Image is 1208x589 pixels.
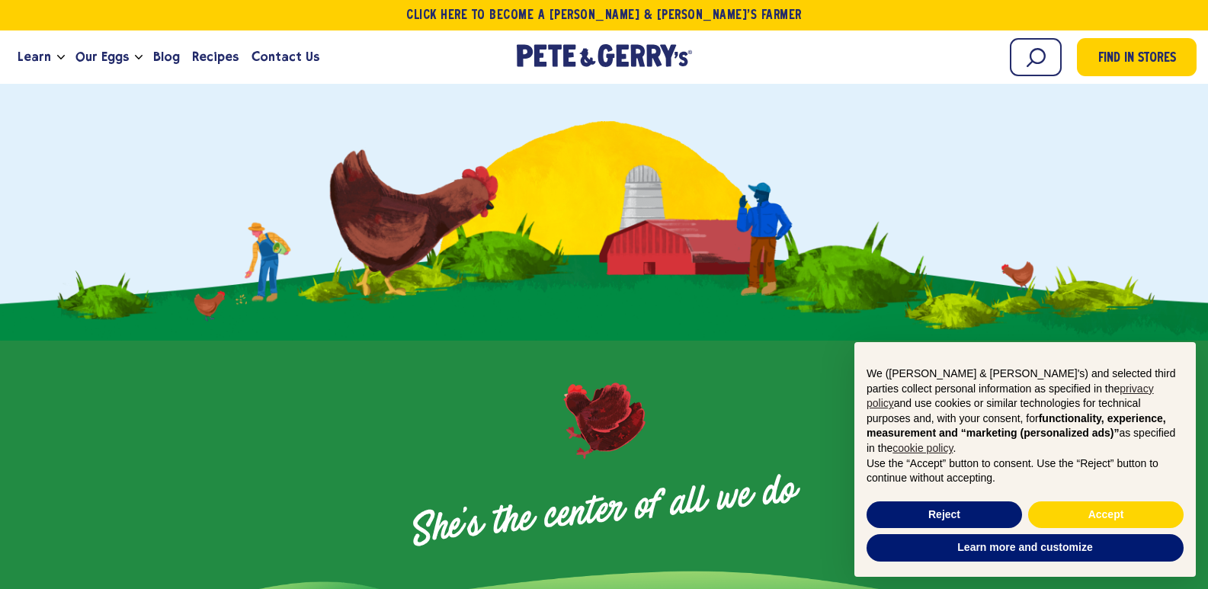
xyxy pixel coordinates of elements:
[1028,501,1184,529] button: Accept
[1010,38,1062,76] input: Search
[18,47,51,66] span: Learn
[1077,38,1197,76] a: Find in Stores
[135,55,143,60] button: Open the dropdown menu for Our Eggs
[867,534,1184,562] button: Learn more and customize
[57,55,65,60] button: Open the dropdown menu for Learn
[245,37,325,78] a: Contact Us
[69,37,135,78] a: Our Eggs
[192,47,239,66] span: Recipes
[153,47,180,66] span: Blog
[252,47,319,66] span: Contact Us
[867,367,1184,456] p: We ([PERSON_NAME] & [PERSON_NAME]'s) and selected third parties collect personal information as s...
[75,47,129,66] span: Our Eggs
[147,37,186,78] a: Blog
[892,442,953,454] a: cookie policy
[867,501,1022,529] button: Reject
[867,456,1184,486] p: Use the “Accept” button to consent. Use the “Reject” button to continue without accepting.
[1098,49,1176,69] span: Find in Stores
[11,37,57,78] a: Learn
[186,37,245,78] a: Recipes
